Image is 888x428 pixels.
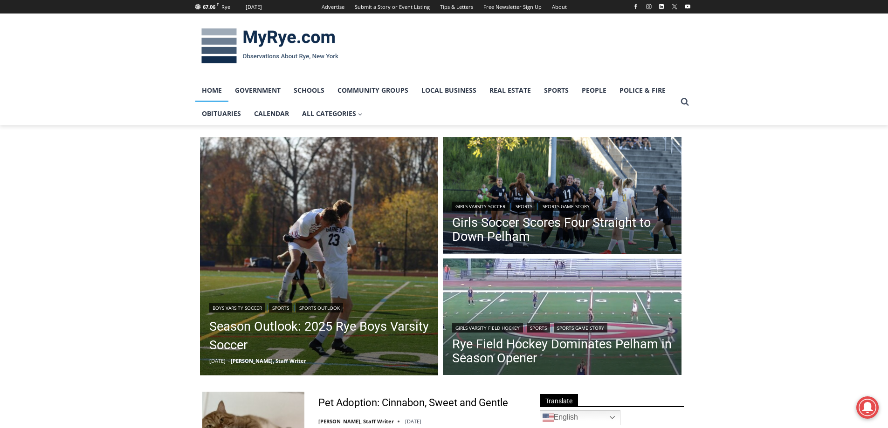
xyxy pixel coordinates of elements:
[452,321,672,333] div: | |
[512,202,536,211] a: Sports
[682,1,693,12] a: YouTube
[554,323,607,333] a: Sports Game Story
[443,137,681,256] img: (PHOTO: Rye Girls Soccer's Samantha Yeh scores a goal in her team's 4-1 victory over Pelham on Se...
[287,79,331,102] a: Schools
[209,357,226,364] time: [DATE]
[269,303,292,313] a: Sports
[248,102,296,125] a: Calendar
[452,216,672,244] a: Girls Soccer Scores Four Straight to Down Pelham
[669,1,680,12] a: X
[443,258,681,378] img: (PHOTO: The Rye Girls Field Hockey Team defeated Pelham 3-0 on Tuesday to move to 3-0 in 2024.)
[405,418,421,425] time: [DATE]
[296,303,343,313] a: Sports Outlook
[575,79,613,102] a: People
[452,202,509,211] a: Girls Varsity Soccer
[537,79,575,102] a: Sports
[246,3,262,11] div: [DATE]
[318,418,394,425] a: [PERSON_NAME], Staff Writer
[613,79,672,102] a: Police & Fire
[209,317,429,354] a: Season Outlook: 2025 Rye Boys Varsity Soccer
[452,323,523,333] a: Girls Varsity Field Hockey
[415,79,483,102] a: Local Business
[483,79,537,102] a: Real Estate
[630,1,641,12] a: Facebook
[452,200,672,211] div: | |
[656,1,667,12] a: Linkedin
[195,102,248,125] a: Obituaries
[540,410,620,425] a: English
[643,1,654,12] a: Instagram
[302,109,363,119] span: All Categories
[539,202,593,211] a: Sports Game Story
[195,22,344,70] img: MyRye.com
[195,79,228,102] a: Home
[200,137,439,375] a: Read More Season Outlook: 2025 Rye Boys Varsity Soccer
[203,3,215,10] span: 67.06
[228,79,287,102] a: Government
[318,396,508,410] a: Pet Adoption: Cinnabon, Sweet and Gentle
[676,94,693,110] button: View Search Form
[452,337,672,365] a: Rye Field Hockey Dominates Pelham in Season Opener
[195,79,676,126] nav: Primary Navigation
[331,79,415,102] a: Community Groups
[443,137,681,256] a: Read More Girls Soccer Scores Four Straight to Down Pelham
[221,3,230,11] div: Rye
[443,258,681,378] a: Read More Rye Field Hockey Dominates Pelham in Season Opener
[228,357,231,364] span: –
[217,2,219,7] span: F
[209,303,265,313] a: Boys Varsity Soccer
[543,412,554,423] img: en
[209,301,429,313] div: | |
[231,357,306,364] a: [PERSON_NAME], Staff Writer
[527,323,550,333] a: Sports
[540,394,578,407] span: Translate
[200,137,439,375] img: (PHOTO: Alex van der Voort and Lex Cox of Rye Boys Varsity Soccer on Thursday, October 31, 2024 f...
[296,102,369,125] a: All Categories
